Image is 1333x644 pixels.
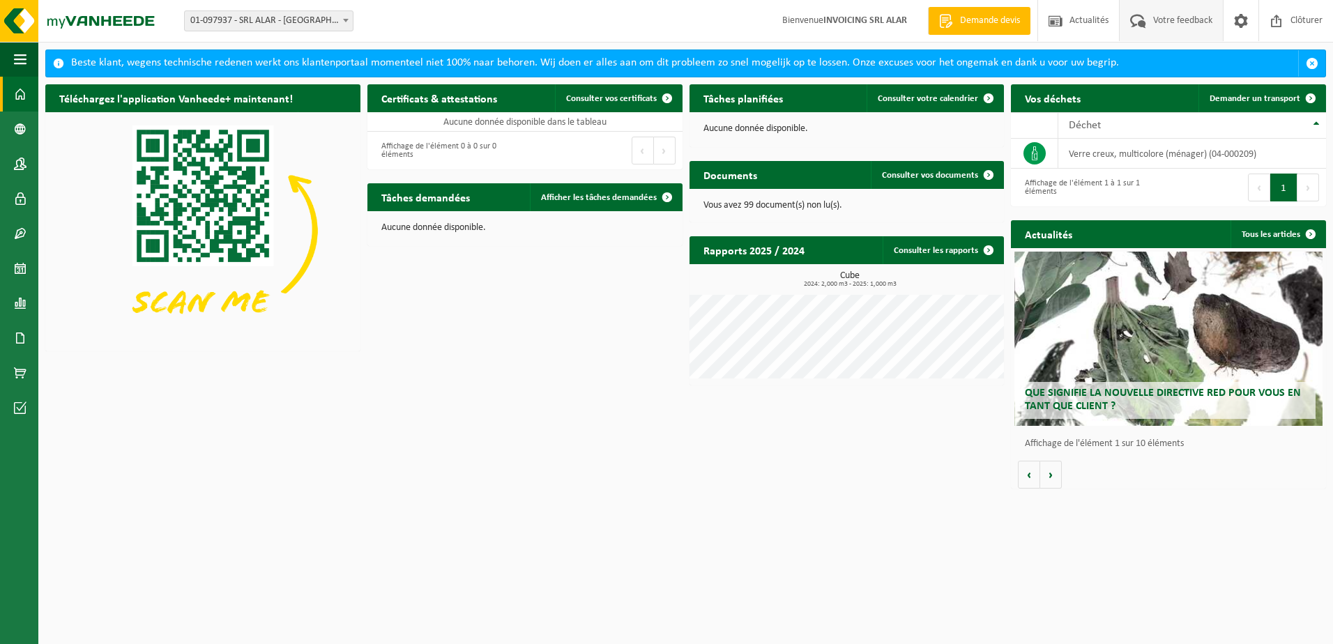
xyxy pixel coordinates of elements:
[654,137,676,164] button: Next
[185,11,353,31] span: 01-097937 - SRL ALAR - NEUFVILLES
[1018,172,1161,203] div: Affichage de l'élément 1 à 1 sur 1 éléments
[1210,94,1300,103] span: Demander un transport
[1014,252,1323,426] a: Que signifie la nouvelle directive RED pour vous en tant que client ?
[1248,174,1270,201] button: Previous
[367,112,683,132] td: Aucune donnée disponible dans le tableau
[871,161,1003,189] a: Consulter vos documents
[867,84,1003,112] a: Consulter votre calendrier
[882,171,978,180] span: Consulter vos documents
[367,84,511,112] h2: Certificats & attestations
[690,84,797,112] h2: Tâches planifiées
[71,50,1298,77] div: Beste klant, wegens technische redenen werkt ons klantenportaal momenteel niet 100% naar behoren....
[696,281,1005,288] span: 2024: 2,000 m3 - 2025: 1,000 m3
[1198,84,1325,112] a: Demander un transport
[703,201,991,210] p: Vous avez 99 document(s) non lu(s).
[1040,461,1062,489] button: Volgende
[878,94,978,103] span: Consulter votre calendrier
[1231,220,1325,248] a: Tous les articles
[1297,174,1319,201] button: Next
[1018,461,1040,489] button: Vorige
[1270,174,1297,201] button: 1
[823,15,907,26] strong: INVOICING SRL ALAR
[696,271,1005,288] h3: Cube
[1011,84,1095,112] h2: Vos déchets
[957,14,1023,28] span: Demande devis
[367,183,484,210] h2: Tâches demandées
[1025,388,1301,412] span: Que signifie la nouvelle directive RED pour vous en tant que client ?
[703,124,991,134] p: Aucune donnée disponible.
[1069,120,1101,131] span: Déchet
[883,236,1003,264] a: Consulter les rapports
[690,161,771,188] h2: Documents
[690,236,818,263] h2: Rapports 2025 / 2024
[184,10,353,31] span: 01-097937 - SRL ALAR - NEUFVILLES
[928,7,1030,35] a: Demande devis
[1058,139,1326,169] td: verre creux, multicolore (ménager) (04-000209)
[45,112,360,348] img: Download de VHEPlus App
[541,193,657,202] span: Afficher les tâches demandées
[374,135,518,166] div: Affichage de l'élément 0 à 0 sur 0 éléments
[530,183,681,211] a: Afficher les tâches demandées
[632,137,654,164] button: Previous
[1011,220,1086,247] h2: Actualités
[381,223,669,233] p: Aucune donnée disponible.
[1025,439,1319,449] p: Affichage de l'élément 1 sur 10 éléments
[555,84,681,112] a: Consulter vos certificats
[566,94,657,103] span: Consulter vos certificats
[45,84,307,112] h2: Téléchargez l'application Vanheede+ maintenant!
